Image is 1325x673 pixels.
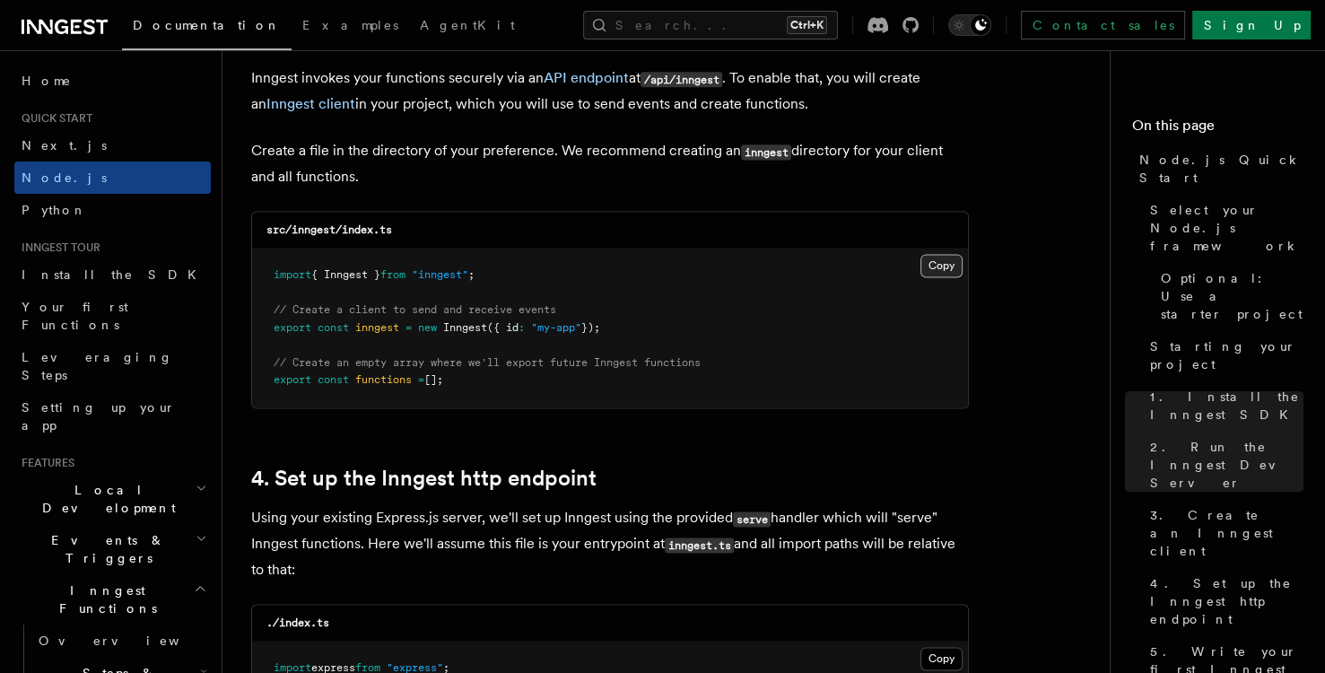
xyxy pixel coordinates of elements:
span: export [274,373,311,386]
kbd: Ctrl+K [787,16,827,34]
span: Node.js [22,170,107,185]
button: Inngest Functions [14,574,211,625]
span: functions [355,373,412,386]
span: Next.js [22,138,107,153]
span: // Create a client to send and receive events [274,303,556,316]
code: src/inngest/index.ts [266,223,392,236]
span: Home [22,72,72,90]
span: []; [424,373,443,386]
a: Node.js Quick Start [1132,144,1303,194]
a: 1. Install the Inngest SDK [1143,380,1303,431]
span: inngest [355,321,399,334]
button: Copy [920,254,963,277]
span: = [405,321,412,334]
span: 3. Create an Inngest client [1150,506,1303,560]
a: Documentation [122,5,292,50]
span: Leveraging Steps [22,350,173,382]
span: const [318,373,349,386]
a: Your first Functions [14,291,211,341]
button: Events & Triggers [14,524,211,574]
span: 1. Install the Inngest SDK [1150,388,1303,424]
span: Optional: Use a starter project [1161,269,1303,323]
code: inngest.ts [665,538,734,553]
span: Inngest tour [14,240,100,255]
span: : [519,321,525,334]
a: Leveraging Steps [14,341,211,391]
span: Events & Triggers [14,531,196,567]
button: Toggle dark mode [948,14,991,36]
span: "my-app" [531,321,581,334]
span: Python [22,203,87,217]
button: Search...Ctrl+K [583,11,838,39]
p: Using your existing Express.js server, we'll set up Inngest using the provided handler which will... [251,505,969,582]
a: Python [14,194,211,226]
span: Examples [302,18,398,32]
a: Optional: Use a starter project [1154,262,1303,330]
a: Contact sales [1021,11,1185,39]
span: Node.js Quick Start [1139,151,1303,187]
span: Your first Functions [22,300,128,332]
span: import [274,268,311,281]
span: AgentKit [420,18,515,32]
span: const [318,321,349,334]
a: Sign Up [1192,11,1311,39]
code: /api/inngest [641,72,722,87]
p: Create a file in the directory of your preference. We recommend creating an directory for your cl... [251,138,969,189]
span: Documentation [133,18,281,32]
a: Overview [31,625,211,657]
span: Install the SDK [22,267,207,282]
span: "inngest" [412,268,468,281]
a: AgentKit [409,5,526,48]
span: }); [581,321,600,334]
span: Quick start [14,111,92,126]
span: Inngest [443,321,487,334]
a: 2. Run the Inngest Dev Server [1143,431,1303,499]
button: Local Development [14,474,211,524]
a: Install the SDK [14,258,211,291]
a: 3. Create an Inngest client [1143,499,1303,567]
a: Home [14,65,211,97]
h4: On this page [1132,115,1303,144]
span: Local Development [14,481,196,517]
span: Inngest Functions [14,581,194,617]
code: serve [733,511,771,527]
a: Examples [292,5,409,48]
span: export [274,321,311,334]
a: Setting up your app [14,391,211,441]
span: Setting up your app [22,400,176,433]
a: Next.js [14,129,211,162]
a: Inngest client [266,95,355,112]
span: Overview [39,634,223,648]
span: = [418,373,424,386]
span: from [380,268,405,281]
span: Features [14,456,74,470]
span: new [418,321,437,334]
span: 2. Run the Inngest Dev Server [1150,438,1303,492]
a: 4. Set up the Inngest http endpoint [1143,567,1303,635]
p: Inngest invokes your functions securely via an at . To enable that, you will create an in your pr... [251,66,969,117]
span: { Inngest } [311,268,380,281]
span: 4. Set up the Inngest http endpoint [1150,574,1303,628]
span: ; [468,268,475,281]
code: inngest [741,144,791,160]
button: Copy [920,647,963,670]
a: API endpoint [544,69,629,86]
a: 4. Set up the Inngest http endpoint [251,466,597,491]
span: Select your Node.js framework [1150,201,1303,255]
code: ./index.ts [266,616,329,629]
span: ({ id [487,321,519,334]
span: Starting your project [1150,337,1303,373]
a: Starting your project [1143,330,1303,380]
span: // Create an empty array where we'll export future Inngest functions [274,356,701,369]
a: Node.js [14,162,211,194]
a: Select your Node.js framework [1143,194,1303,262]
